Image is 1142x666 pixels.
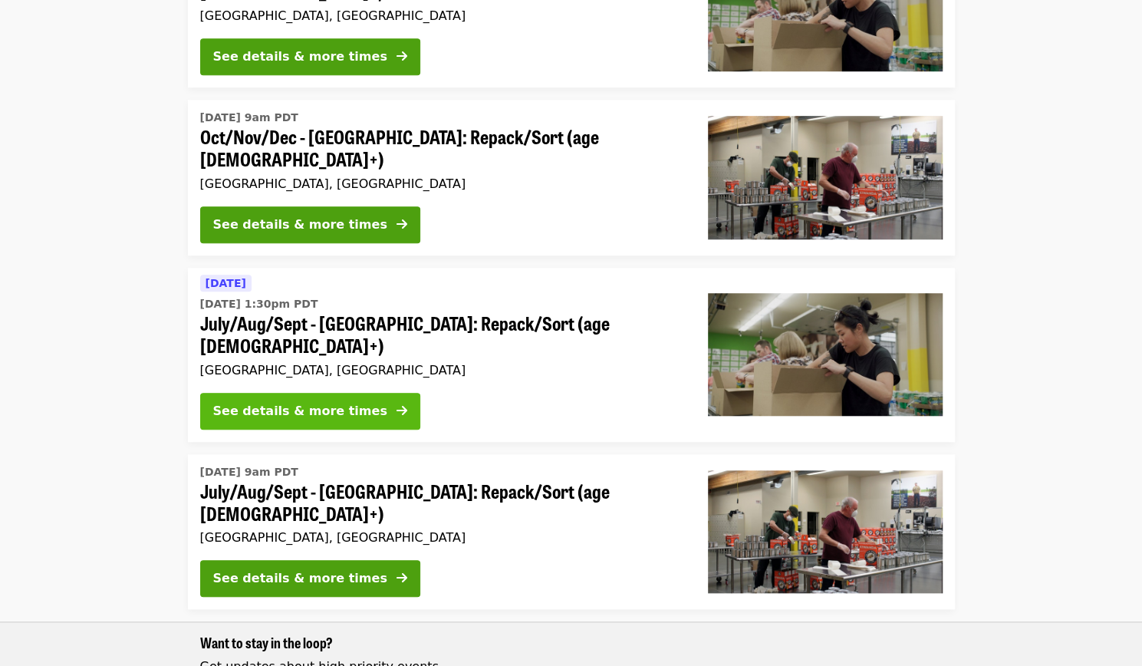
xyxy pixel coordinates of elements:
time: [DATE] 1:30pm PDT [200,296,318,312]
div: [GEOGRAPHIC_DATA], [GEOGRAPHIC_DATA] [200,176,683,191]
button: See details & more times [200,206,420,243]
img: Oct/Nov/Dec - Portland: Repack/Sort (age 16+) organized by Oregon Food Bank [708,116,943,239]
div: See details & more times [213,216,387,234]
button: See details & more times [200,560,420,597]
span: Want to stay in the loop? [200,632,333,652]
time: [DATE] 9am PDT [200,464,298,480]
span: July/Aug/Sept - [GEOGRAPHIC_DATA]: Repack/Sort (age [DEMOGRAPHIC_DATA]+) [200,480,683,525]
div: [GEOGRAPHIC_DATA], [GEOGRAPHIC_DATA] [200,530,683,545]
img: July/Aug/Sept - Portland: Repack/Sort (age 16+) organized by Oregon Food Bank [708,470,943,593]
div: [GEOGRAPHIC_DATA], [GEOGRAPHIC_DATA] [200,8,683,23]
div: See details & more times [213,402,387,420]
a: See details for "July/Aug/Sept - Portland: Repack/Sort (age 8+)" [188,268,955,442]
a: See details for "Oct/Nov/Dec - Portland: Repack/Sort (age 16+)" [188,100,955,256]
div: See details & more times [213,48,387,66]
div: [GEOGRAPHIC_DATA], [GEOGRAPHIC_DATA] [200,363,683,378]
a: See details for "July/Aug/Sept - Portland: Repack/Sort (age 16+)" [188,454,955,610]
div: See details & more times [213,569,387,588]
span: [DATE] [206,277,246,289]
button: See details & more times [200,38,420,75]
span: July/Aug/Sept - [GEOGRAPHIC_DATA]: Repack/Sort (age [DEMOGRAPHIC_DATA]+) [200,312,683,357]
i: arrow-right icon [397,49,407,64]
i: arrow-right icon [397,571,407,585]
time: [DATE] 9am PDT [200,110,298,126]
span: Oct/Nov/Dec - [GEOGRAPHIC_DATA]: Repack/Sort (age [DEMOGRAPHIC_DATA]+) [200,126,683,170]
img: July/Aug/Sept - Portland: Repack/Sort (age 8+) organized by Oregon Food Bank [708,293,943,416]
i: arrow-right icon [397,404,407,418]
button: See details & more times [200,393,420,430]
i: arrow-right icon [397,217,407,232]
